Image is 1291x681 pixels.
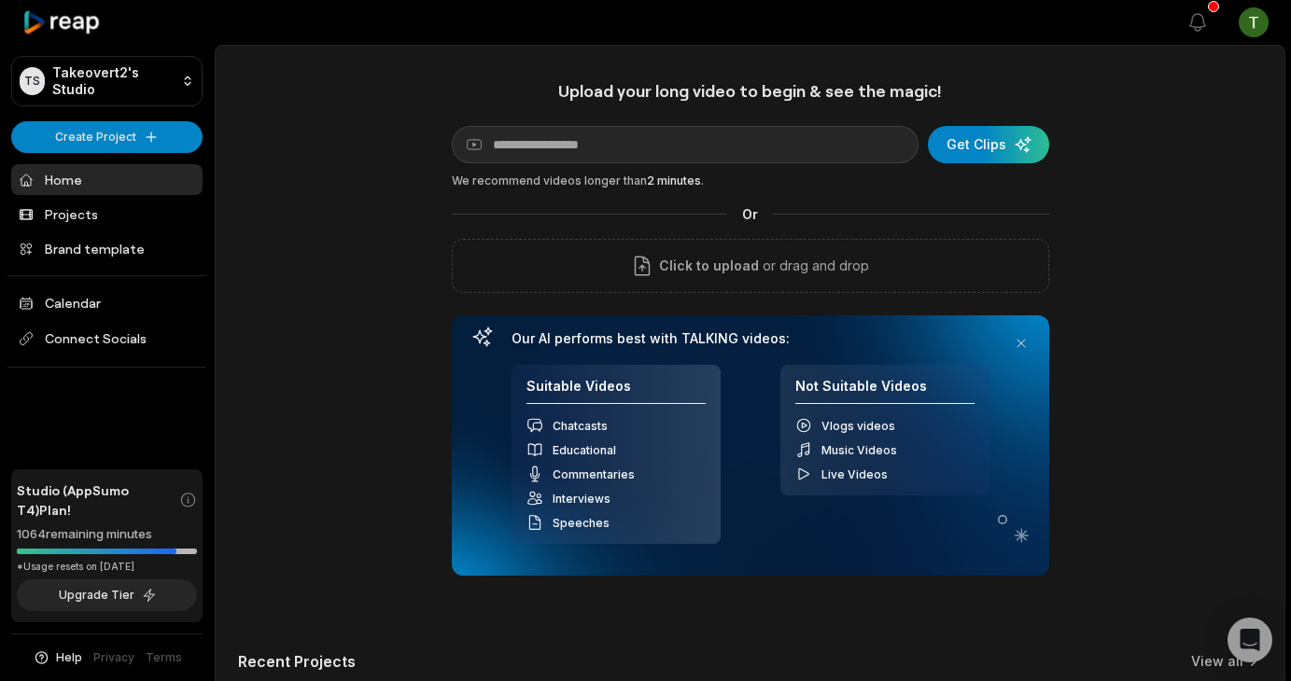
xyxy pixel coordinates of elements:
[11,199,203,229] a: Projects
[93,649,134,666] a: Privacy
[553,467,635,481] span: Commentaries
[17,525,197,544] div: 1064 remaining minutes
[17,579,197,611] button: Upgrade Tier
[659,255,759,277] span: Click to upload
[647,174,701,188] span: 2 minutes
[11,322,203,355] span: Connect Socials
[17,480,179,520] span: Studio (AppSumo T4) Plan!
[33,649,82,666] button: Help
[759,255,869,277] p: or drag and drop
[1191,652,1243,671] a: View all
[17,560,197,574] div: *Usage resets on [DATE]
[553,516,610,530] span: Speeches
[795,378,975,405] h4: Not Suitable Videos
[512,330,989,347] h3: Our AI performs best with TALKING videos:
[727,204,773,224] span: Or
[52,64,173,98] p: Takeovert2's Studio
[553,492,610,506] span: Interviews
[452,80,1049,102] h1: Upload your long video to begin & see the magic!
[238,652,356,671] h2: Recent Projects
[146,649,182,666] a: Terms
[20,67,45,95] div: TS
[11,121,203,153] button: Create Project
[821,467,888,481] span: Live Videos
[11,164,203,195] a: Home
[56,649,82,666] span: Help
[11,287,203,318] a: Calendar
[821,419,895,433] span: Vlogs videos
[928,126,1049,163] button: Get Clips
[452,173,1049,189] div: We recommend videos longer than .
[821,443,897,457] span: Music Videos
[553,419,608,433] span: Chatcasts
[553,443,616,457] span: Educational
[11,233,203,264] a: Brand template
[526,378,706,405] h4: Suitable Videos
[1228,618,1272,662] div: Open Intercom Messenger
